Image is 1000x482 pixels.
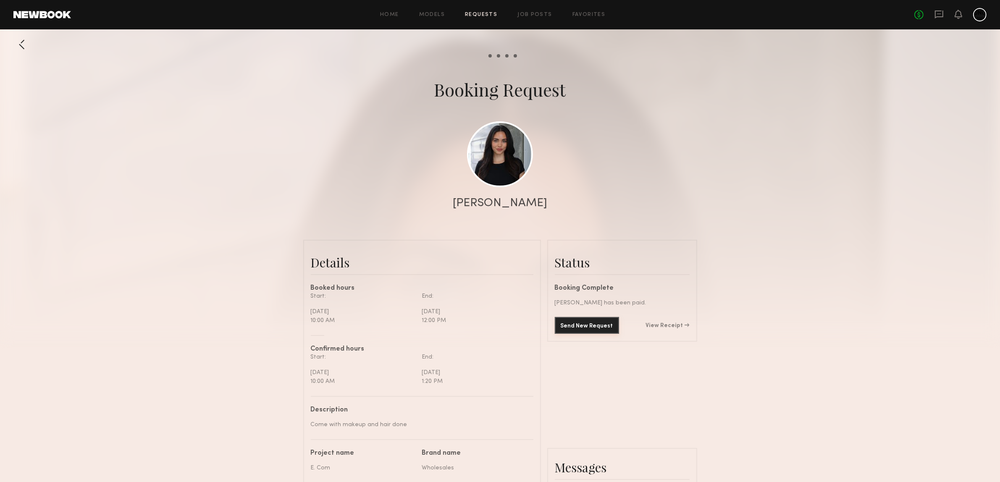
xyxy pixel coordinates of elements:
div: Start: [311,292,416,301]
a: Models [419,12,445,18]
div: [PERSON_NAME] has been paid. [555,299,690,307]
div: Messages [555,459,690,476]
div: Details [311,254,533,271]
div: Booking Request [434,78,566,101]
div: Wholesales [422,464,527,472]
div: Brand name [422,450,527,457]
a: Favorites [572,12,606,18]
div: End: [422,353,527,361]
div: [DATE] [311,307,416,316]
div: [DATE] [311,368,416,377]
div: 10:00 AM [311,316,416,325]
div: Booked hours [311,285,533,292]
div: Status [555,254,690,271]
div: 10:00 AM [311,377,416,386]
div: 12:00 PM [422,316,527,325]
div: 1:20 PM [422,377,527,386]
div: Project name [311,450,416,457]
a: Job Posts [517,12,552,18]
div: E. Com [311,464,416,472]
div: Description [311,407,527,414]
div: [PERSON_NAME] [453,197,547,209]
div: [DATE] [422,307,527,316]
button: Send New Request [555,317,619,334]
div: Come with makeup and hair done [311,420,527,429]
div: End: [422,292,527,301]
div: Start: [311,353,416,361]
a: View Receipt [646,323,690,329]
div: Confirmed hours [311,346,533,353]
a: Home [380,12,399,18]
div: [DATE] [422,368,527,377]
a: Requests [465,12,497,18]
div: Booking Complete [555,285,690,292]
